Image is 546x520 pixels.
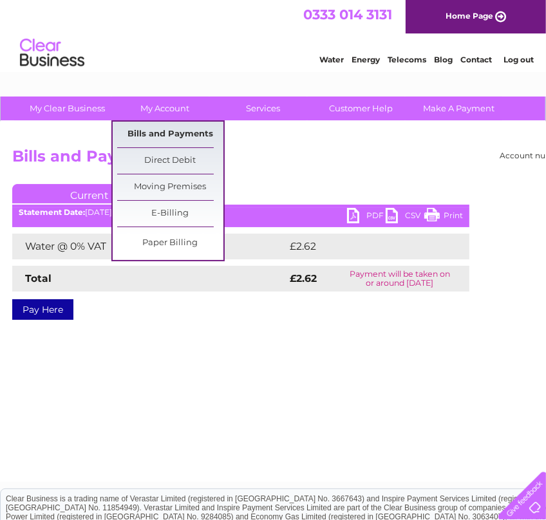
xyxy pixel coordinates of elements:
[25,272,52,284] strong: Total
[504,55,534,64] a: Log out
[330,266,469,292] td: Payment will be taken on or around [DATE]
[434,55,453,64] a: Blog
[117,148,223,174] a: Direct Debit
[117,201,223,227] a: E-Billing
[352,55,380,64] a: Energy
[406,97,512,120] a: Make A Payment
[12,208,469,217] div: [DATE]
[117,230,223,256] a: Paper Billing
[388,55,426,64] a: Telecoms
[117,122,223,147] a: Bills and Payments
[19,33,85,73] img: logo.png
[460,55,492,64] a: Contact
[12,299,73,320] a: Pay Here
[117,174,223,200] a: Moving Premises
[112,97,218,120] a: My Account
[14,97,120,120] a: My Clear Business
[12,234,287,259] td: Water @ 0% VAT
[287,234,439,259] td: £2.62
[290,272,317,284] strong: £2.62
[12,184,205,203] a: Current Invoice
[308,97,414,120] a: Customer Help
[210,97,316,120] a: Services
[303,6,392,23] a: 0333 014 3131
[319,55,344,64] a: Water
[386,208,424,227] a: CSV
[347,208,386,227] a: PDF
[19,207,85,217] b: Statement Date:
[424,208,463,227] a: Print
